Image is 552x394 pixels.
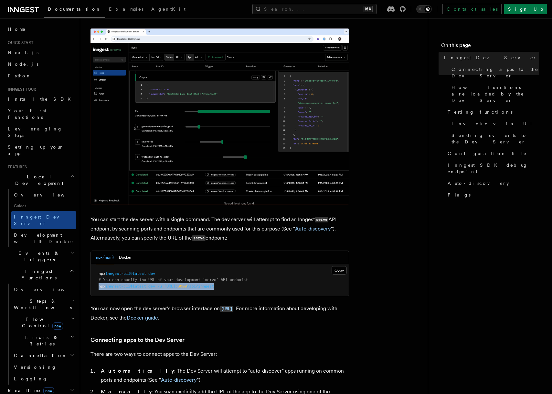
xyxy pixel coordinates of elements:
a: Testing functions [445,106,539,118]
button: Events & Triggers [5,247,76,265]
a: Examples [105,2,147,17]
span: Connecting apps to the Dev Server [451,66,539,79]
span: Logging [14,376,48,381]
code: serve [315,217,328,222]
span: Flags [448,192,471,198]
a: Overview [11,189,76,201]
span: Flow Control [11,316,71,329]
span: Features [5,164,27,170]
span: Quick start [5,40,33,45]
a: Auto-discovery [161,377,197,383]
button: Copy [332,266,347,275]
span: Documentation [48,6,101,12]
span: Testing functions [448,109,513,115]
span: How functions are loaded by the Dev Server [451,84,539,104]
button: Errors & Retries [11,332,76,350]
p: You can now open the dev server's browser interface on . For more information about developing wi... [90,304,349,322]
button: Local Development [5,171,76,189]
span: new [52,322,63,330]
button: Cancellation [11,350,76,361]
span: Events & Triggers [5,250,70,263]
a: Install the SDK [5,93,76,105]
span: Inngest Functions [5,268,70,281]
span: Steps & Workflows [11,298,72,311]
button: Docker [119,251,132,264]
h4: On this page [441,41,539,52]
span: Versioning [14,365,57,370]
a: Python [5,70,76,82]
a: Next.js [5,47,76,58]
a: Inngest SDK debug endpoint [445,159,539,177]
a: [URL] [220,305,233,311]
a: Auto-discovery [295,226,331,232]
span: dev [148,284,155,288]
button: Toggle dark mode [416,5,432,13]
a: Sending events to the Dev Server [449,129,539,148]
span: Overview [14,287,80,292]
a: Leveraging Steps [5,123,76,141]
button: Inngest Functions [5,265,76,284]
a: Docker guide [127,315,158,321]
a: Flags [445,189,539,201]
span: Guides [11,201,76,211]
span: Install the SDK [8,96,75,102]
a: Configuration file [445,148,539,159]
span: Examples [109,6,143,12]
span: npx [99,284,105,288]
a: How functions are loaded by the Dev Server [449,82,539,106]
a: Connecting apps to the Dev Server [449,63,539,82]
div: Local Development [5,189,76,247]
div: Inngest Functions [5,284,76,385]
span: Cancellation [11,352,67,359]
span: [URL]: [164,284,178,288]
span: # You can specify the URL of your development `serve` API endpoint [99,277,248,282]
span: Inngest SDK debug endpoint [448,162,539,175]
span: npx [99,271,105,276]
span: Auto-discovery [448,180,509,186]
span: Configuration file [448,150,527,157]
button: npx (npm) [96,251,114,264]
button: Flow Controlnew [11,313,76,332]
strong: Automatically [101,368,174,374]
span: inngest-cli@latest [105,284,146,288]
span: 3000 [178,284,187,288]
span: Inngest Dev Server [444,54,537,61]
img: Dev Server Demo [90,28,349,205]
a: Connecting apps to the Dev Server [90,335,185,344]
span: Node.js [8,62,38,67]
span: dev [148,271,155,276]
span: Errors & Retries [11,334,70,347]
span: Invoke via UI [451,120,537,127]
button: Search...⌘K [252,4,377,14]
span: Home [8,26,26,32]
a: Setting up your app [5,141,76,159]
button: Steps & Workflows [11,295,76,313]
span: /api/inngest [187,284,214,288]
p: There are two ways to connect apps to the Dev Server: [90,350,349,359]
a: Documentation [44,2,105,18]
span: Inngest tour [5,87,36,92]
span: Setting up your app [8,144,63,156]
a: Overview [11,284,76,295]
span: Inngest Dev Server [14,214,69,226]
code: [URL] [220,306,233,312]
a: Versioning [11,361,76,373]
a: Auto-discovery [445,177,539,189]
span: Local Development [5,174,70,186]
span: Overview [14,192,80,197]
span: inngest-cli@latest [105,271,146,276]
span: -u [157,284,162,288]
span: Leveraging Steps [8,126,62,138]
a: Invoke via UI [449,118,539,129]
span: Development with Docker [14,232,75,244]
span: Your first Functions [8,108,46,120]
a: Your first Functions [5,105,76,123]
a: Home [5,23,76,35]
a: Inngest Dev Server [11,211,76,229]
a: Sign Up [504,4,547,14]
span: Sending events to the Dev Server [451,132,539,145]
p: You can start the dev server with a single command. The dev server will attempt to find an Innges... [90,215,349,243]
a: Inngest Dev Server [441,52,539,63]
li: : The Dev Server will attempt to "auto-discover" apps running on common ports and endpoints (See ... [99,366,349,385]
kbd: ⌘K [364,6,373,12]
